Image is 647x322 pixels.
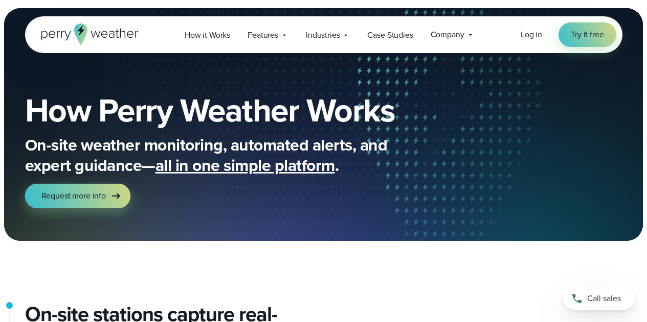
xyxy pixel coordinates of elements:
[176,24,239,45] a: How it Works
[185,29,230,41] span: How it Works
[431,29,464,41] span: Company
[559,22,616,47] a: Try it free
[521,29,542,40] span: Log in
[521,29,542,41] a: Log in
[25,184,130,208] a: Request more info
[563,287,635,310] a: Call sales
[25,94,469,127] h1: How Perry Weather Works
[155,153,335,178] span: all in one simple platform
[248,29,278,41] span: Features
[25,135,434,176] p: On-site weather monitoring, automated alerts, and expert guidance— .
[367,29,413,41] span: Case Studies
[306,29,340,41] span: Industries
[587,292,621,305] span: Call sales
[571,29,604,41] span: Try it free
[359,24,421,45] a: Case Studies
[41,190,106,202] span: Request more info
